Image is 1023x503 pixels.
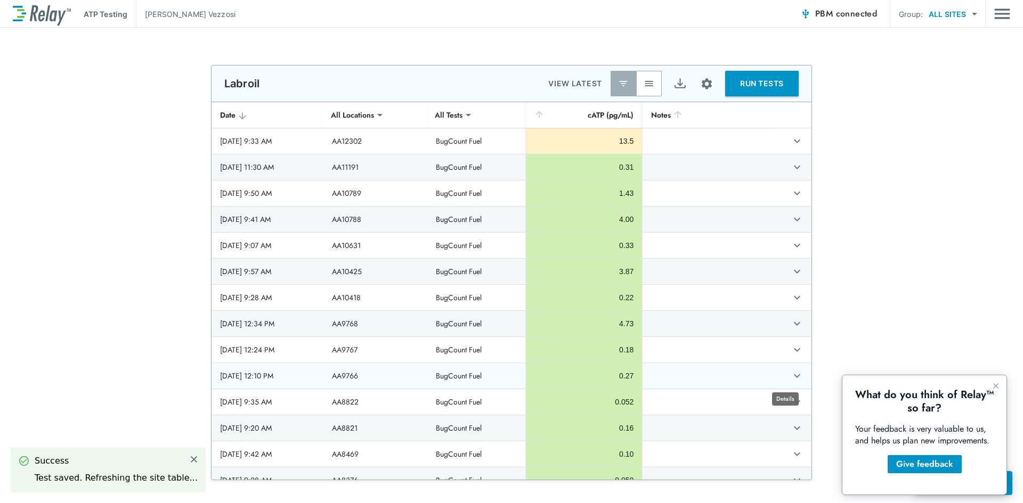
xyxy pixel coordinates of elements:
button: expand row [788,445,806,463]
button: expand row [788,471,806,489]
div: All Locations [323,104,381,126]
img: Export Icon [673,77,687,90]
div: 0.052 [534,397,634,407]
div: cATP (pg/mL) [534,109,634,121]
button: expand row [788,262,806,281]
button: expand row [788,158,806,176]
div: [DATE] 9:50 AM [220,188,315,199]
button: expand row [788,184,806,202]
td: BugCount Fuel [427,285,525,310]
div: Notes [651,109,766,121]
div: 3.87 [534,266,634,277]
div: 4.73 [534,318,634,329]
td: BugCount Fuel [427,441,525,467]
div: 1.43 [534,188,634,199]
button: expand row [788,210,806,228]
td: AA9767 [323,337,427,362]
p: Labroil [224,77,259,90]
div: [DATE] 9:35 AM [220,397,315,407]
div: 0.18 [534,344,634,355]
img: LuminUltra Relay [13,3,71,26]
button: PBM connected [796,3,881,24]
td: AA12302 [323,128,427,154]
td: BugCount Fuel [427,337,525,362]
span: connected [836,7,878,20]
div: [DATE] 9:07 AM [220,240,315,251]
td: AA10418 [323,285,427,310]
div: [DATE] 9:41 AM [220,214,315,225]
td: AA8469 [323,441,427,467]
td: AA10788 [323,207,427,232]
td: BugCount Fuel [427,415,525,441]
img: Success [19,456,29,466]
div: [DATE] 9:33 AM [220,136,315,146]
td: BugCount Fuel [427,207,525,232]
div: [DATE] 12:10 PM [220,370,315,381]
div: 0.10 [534,449,634,459]
div: 0.22 [534,292,634,303]
button: Export [667,71,693,96]
p: VIEW LATEST [548,77,602,90]
td: AA9766 [323,363,427,389]
div: 13.5 [534,136,634,146]
p: Group: [899,9,923,20]
div: [DATE] 9:57 AM [220,266,315,277]
img: Latest [618,78,629,89]
div: [DATE] 12:34 PM [220,318,315,329]
td: BugCount Fuel [427,154,525,180]
button: RUN TESTS [725,71,799,96]
button: expand row [788,419,806,437]
img: View All [644,78,654,89]
p: ATP Testing [84,9,127,20]
button: expand row [788,236,806,254]
td: BugCount Fuel [427,363,525,389]
div: [DATE] 9:42 AM [220,449,315,459]
td: AA8376 [323,467,427,493]
button: expand row [788,367,806,385]
p: [PERSON_NAME] Vezzosi [145,9,236,20]
button: Main menu [994,4,1010,24]
iframe: bubble [842,375,1006,494]
div: Details [772,392,799,406]
div: Test saved. Refreshing the site table... [35,472,198,484]
td: BugCount Fuel [427,389,525,415]
div: 0.16 [534,423,634,433]
td: BugCount Fuel [427,180,525,206]
td: AA8821 [323,415,427,441]
div: [DATE] 12:24 PM [220,344,315,355]
img: Settings Icon [700,77,713,90]
td: AA8822 [323,389,427,415]
td: AA10425 [323,259,427,284]
button: expand row [788,288,806,307]
div: [DATE] 9:28 AM [220,475,315,485]
th: Date [212,102,323,128]
div: [DATE] 11:30 AM [220,162,315,172]
div: 0.27 [534,370,634,381]
td: AA9768 [323,311,427,336]
button: expand row [788,132,806,150]
button: expand row [788,315,806,333]
div: 0.31 [534,162,634,172]
td: AA10631 [323,233,427,258]
div: 4.00 [534,214,634,225]
button: expand row [788,341,806,359]
div: 0.050 [534,475,634,485]
td: BugCount Fuel [427,128,525,154]
td: BugCount Fuel [427,233,525,258]
img: Close Icon [189,455,199,464]
button: Site setup [693,70,721,98]
div: 0.33 [534,240,634,251]
div: Success [35,455,198,467]
div: [DATE] 9:20 AM [220,423,315,433]
div: [DATE] 9:28 AM [220,292,315,303]
img: Connected Icon [800,9,811,19]
td: AA10789 [323,180,427,206]
span: PBM [815,6,877,21]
